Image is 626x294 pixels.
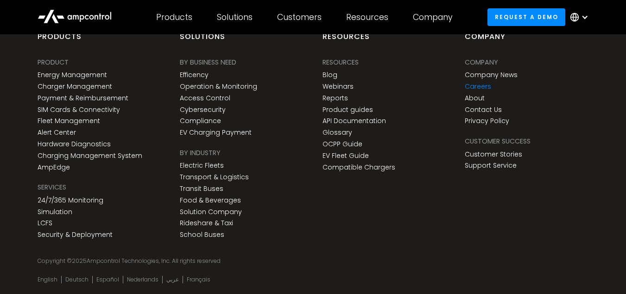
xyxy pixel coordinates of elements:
div: Company [465,32,506,49]
div: PRODUCT [38,57,69,67]
div: Resources [346,12,388,22]
a: Reports [322,94,348,102]
a: Customer Stories [465,150,522,158]
a: Food & Beverages [180,196,241,204]
a: Alert Center [38,129,76,137]
a: EV Charging Payment [180,129,252,137]
div: BY BUSINESS NEED [180,57,236,67]
a: Efficency [180,71,209,79]
a: Company News [465,71,518,79]
a: Glossary [322,129,352,137]
a: Charger Management [38,83,112,91]
div: Customer success [465,136,531,146]
a: Simulation [38,208,72,216]
a: 24/7/365 Monitoring [38,196,103,204]
a: Français [187,276,210,283]
div: Solutions [180,32,225,49]
a: English [38,276,57,283]
div: Company [413,12,453,22]
div: products [38,32,82,49]
a: Solution Company [180,208,242,216]
a: Español [96,276,119,283]
div: SERVICES [38,182,66,192]
a: Charging Management System [38,152,142,160]
div: Solutions [217,12,253,22]
div: Company [465,57,498,67]
div: Resources [322,57,359,67]
div: Products [156,12,192,22]
a: AmpEdge [38,163,70,171]
a: Contact Us [465,106,502,114]
a: Deutsch [65,276,89,283]
a: SIM Cards & Connectivity [38,106,120,114]
a: Nederlands [127,276,158,283]
a: API Documentation [322,117,386,125]
div: Resources [322,32,370,49]
a: Operation & Monitoring [180,83,257,91]
div: Copyright © Ampcontrol Technologies, Inc. All rights reserved [38,257,588,265]
a: Energy Management [38,71,107,79]
a: Transit Buses [180,185,223,193]
a: Product guides [322,106,373,114]
a: Webinars [322,83,354,91]
a: Rideshare & Taxi [180,219,233,227]
div: BY INDUSTRY [180,148,221,158]
a: OCPP Guide [322,140,362,148]
a: Cybersecurity [180,106,226,114]
a: Request a demo [487,8,565,26]
a: Support Service [465,162,517,170]
a: Fleet Management [38,117,100,125]
span: 2025 [72,257,87,265]
a: Electric Fleets [180,162,224,170]
a: EV Fleet Guide [322,152,369,160]
a: Hardware Diagnostics [38,140,111,148]
a: Payment & Reimbursement [38,94,128,102]
a: LCFS [38,219,52,227]
a: Blog [322,71,337,79]
div: Customers [277,12,322,22]
a: Careers [465,83,491,91]
a: Access Control [180,94,230,102]
a: Transport & Logistics [180,173,249,181]
a: School Buses [180,231,224,239]
a: About [465,94,485,102]
a: Compliance [180,117,221,125]
a: Privacy Policy [465,117,509,125]
a: عربي [166,276,179,283]
a: Security & Deployment [38,231,113,239]
a: Compatible Chargers [322,163,395,171]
